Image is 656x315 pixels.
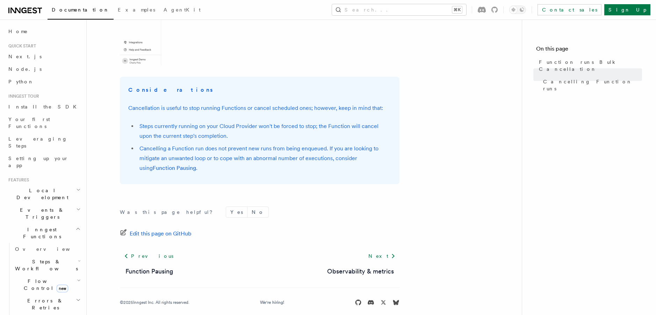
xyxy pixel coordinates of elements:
[8,136,67,149] span: Leveraging Steps
[6,100,82,113] a: Install the SDK
[604,4,650,15] a: Sign Up
[8,79,34,84] span: Python
[159,2,205,19] a: AgentKit
[12,275,82,294] button: Flow Controlnew
[452,6,462,13] kbd: ⌘K
[8,28,28,35] span: Home
[543,78,642,92] span: Cancelling Function runs
[8,117,50,129] span: Your first Functions
[12,255,82,275] button: Steps & Workflows
[12,294,82,314] button: Errors & Retries
[247,207,268,217] button: No
[6,177,29,183] span: Features
[536,45,642,56] h4: On this page
[48,2,114,20] a: Documentation
[128,103,391,113] p: Cancellation is useful to stop running Functions or cancel scheduled ones; however, keep in mind ...
[260,300,284,305] a: We're hiring!
[226,207,247,217] button: Yes
[12,278,77,292] span: Flow Control
[6,50,82,63] a: Next.js
[6,25,82,38] a: Home
[539,59,642,73] span: Function runs Bulk Cancellation
[12,258,78,272] span: Steps & Workflows
[6,184,82,204] button: Local Development
[6,223,82,243] button: Inngest Functions
[120,250,178,262] a: Previous
[137,121,391,141] li: Steps currently running on your Cloud Provider won't be forced to stop; the Function will cancel ...
[509,6,526,14] button: Toggle dark mode
[332,4,466,15] button: Search...⌘K
[120,209,217,216] p: Was this page helpful?
[128,87,214,93] strong: Considerations
[120,229,192,239] a: Edit this page on GitHub
[137,144,391,173] li: Cancelling a Function run does not prevent new runs from being enqueued. If you are looking to mi...
[538,4,601,15] a: Contact sales
[6,226,75,240] span: Inngest Functions
[153,165,196,171] a: Function Pausing
[8,104,81,110] span: Install the SDK
[8,156,69,168] span: Setting up your app
[164,7,201,13] span: AgentKit
[8,66,42,72] span: Node.js
[6,113,82,133] a: Your first Functions
[125,267,173,276] a: Function Pausing
[364,250,399,262] a: Next
[536,56,642,75] a: Function runs Bulk Cancellation
[6,187,76,201] span: Local Development
[57,285,68,292] span: new
[6,133,82,152] a: Leveraging Steps
[15,246,87,252] span: Overview
[12,243,82,255] a: Overview
[540,75,642,95] a: Cancelling Function runs
[6,75,82,88] a: Python
[118,7,155,13] span: Examples
[6,63,82,75] a: Node.js
[327,267,394,276] a: Observability & metrics
[6,204,82,223] button: Events & Triggers
[6,152,82,172] a: Setting up your app
[6,43,36,49] span: Quick start
[6,93,39,99] span: Inngest tour
[52,7,109,13] span: Documentation
[8,54,42,59] span: Next.js
[6,207,76,220] span: Events & Triggers
[120,300,189,305] div: © 2025 Inngest Inc. All rights reserved.
[130,229,192,239] span: Edit this page on GitHub
[114,2,159,19] a: Examples
[12,297,76,311] span: Errors & Retries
